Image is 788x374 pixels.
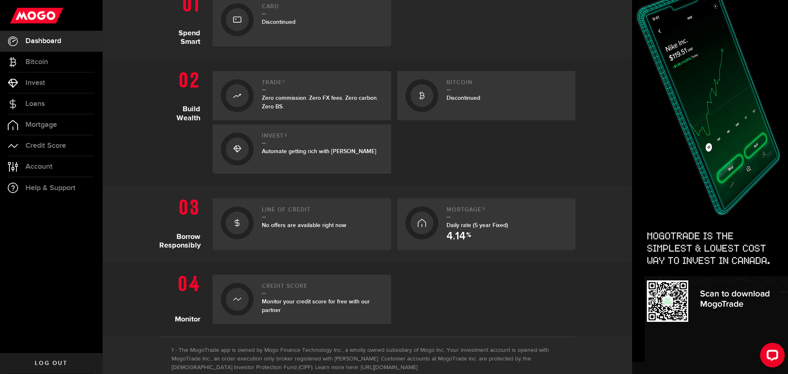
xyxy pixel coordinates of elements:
[213,198,391,250] a: Line of creditNo offers are available right now
[25,58,48,66] span: Bitcoin
[25,121,57,128] span: Mortgage
[262,207,383,218] h2: Line of credit
[159,67,206,174] h1: Build Wealth
[35,360,67,366] span: Log out
[262,283,383,294] h2: Credit Score
[213,124,391,174] a: Invest2Automate getting rich with [PERSON_NAME]
[283,79,285,84] sup: 1
[447,94,480,101] span: Discontinued
[262,94,378,110] span: Zero commission. Zero FX fees. Zero carbon. Zero BS.
[25,79,45,87] span: Invest
[447,207,568,218] h2: Mortgage
[447,222,508,229] span: Daily rate (5 year Fixed)
[172,346,563,372] li: The MogoTrade app is owned by Mogo Finance Technology Inc., a wholly owned subsidiary of Mogo Inc...
[284,133,287,138] sup: 2
[262,79,383,90] h2: Trade
[466,232,471,242] span: %
[397,198,576,250] a: Mortgage3Daily rate (5 year Fixed) 4.14 %
[482,207,485,211] sup: 3
[159,194,206,250] h1: Borrow Responsibly
[213,71,391,120] a: Trade1Zero commission. Zero FX fees. Zero carbon. Zero BS.
[262,148,376,155] span: Automate getting rich with [PERSON_NAME]
[754,340,788,374] iframe: LiveChat chat widget
[397,71,576,120] a: BitcoinDiscontinued
[262,3,383,14] h2: Card
[447,79,568,90] h2: Bitcoin
[25,100,45,108] span: Loans
[262,298,370,314] span: Monitor your credit score for free with our partner
[213,275,391,324] a: Credit ScoreMonitor your credit score for free with our partner
[262,222,346,229] span: No offers are available right now
[25,142,66,149] span: Credit Score
[262,133,383,144] h2: Invest
[447,231,465,242] span: 4.14
[25,163,53,170] span: Account
[262,18,295,25] span: Discontinued
[25,37,61,45] span: Dashboard
[159,271,206,324] h1: Monitor
[25,184,76,192] span: Help & Support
